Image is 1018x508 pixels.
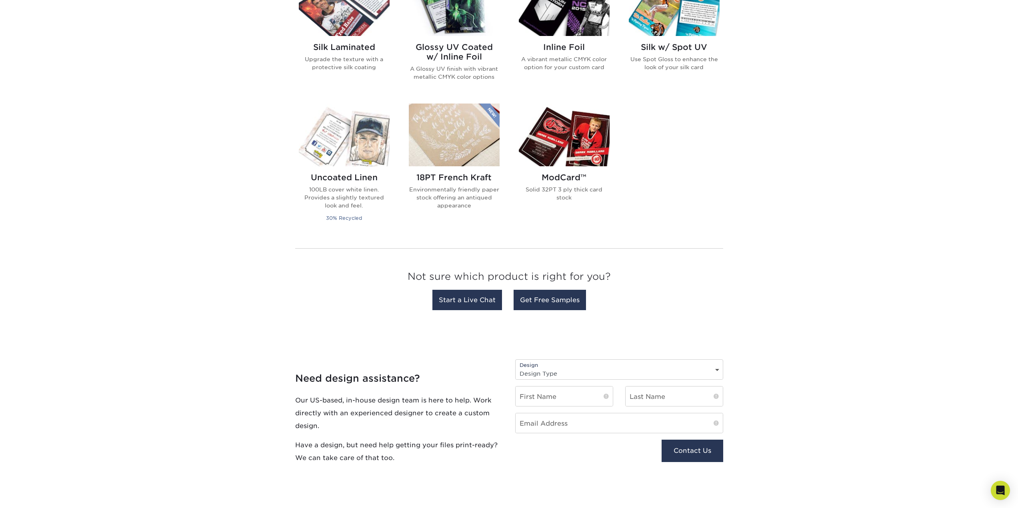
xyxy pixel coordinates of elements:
iframe: reCAPTCHA [515,440,622,467]
p: Our US-based, in-house design team is here to help. Work directly with an experienced designer to... [295,394,503,432]
p: Environmentally friendly paper stock offering an antiqued appearance [409,185,500,210]
p: Use Spot Gloss to enhance the look of your silk card [629,55,720,72]
img: ModCard™ Trading Cards [519,104,610,166]
p: 100LB cover white linen. Provides a slightly textured look and feel. [299,185,390,210]
p: Solid 32PT 3 ply thick card stock [519,185,610,202]
a: Start a Live Chat [432,290,502,310]
a: ModCard™ Trading Cards ModCard™ Solid 32PT 3 ply thick card stock [519,104,610,232]
h2: Silk w/ Spot UV [629,42,720,52]
p: Upgrade the texture with a protective silk coating [299,55,390,72]
h2: Silk Laminated [299,42,390,52]
img: New Product [480,104,500,127]
p: A vibrant metallic CMYK color option for your custom card [519,55,610,72]
p: Have a design, but need help getting your files print-ready? We can take care of that too. [295,438,503,464]
img: Uncoated Linen Trading Cards [299,104,390,166]
a: Get Free Samples [514,290,586,310]
a: Uncoated Linen Trading Cards Uncoated Linen 100LB cover white linen. Provides a slightly textured... [299,104,390,232]
h2: Glossy UV Coated w/ Inline Foil [409,42,500,62]
p: A Glossy UV finish with vibrant metallic CMYK color options [409,65,500,81]
h3: Not sure which product is right for you? [295,265,723,292]
h4: Need design assistance? [295,373,503,384]
img: 18PT French Kraft Trading Cards [409,104,500,166]
a: 18PT French Kraft Trading Cards 18PT French Kraft Environmentally friendly paper stock offering a... [409,104,500,232]
h2: Uncoated Linen [299,173,390,182]
h2: ModCard™ [519,173,610,182]
h2: 18PT French Kraft [409,173,500,182]
small: 30% Recycled [326,215,362,221]
iframe: Google Customer Reviews [2,484,68,505]
h2: Inline Foil [519,42,610,52]
button: Contact Us [662,440,723,462]
div: Open Intercom Messenger [991,481,1010,500]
